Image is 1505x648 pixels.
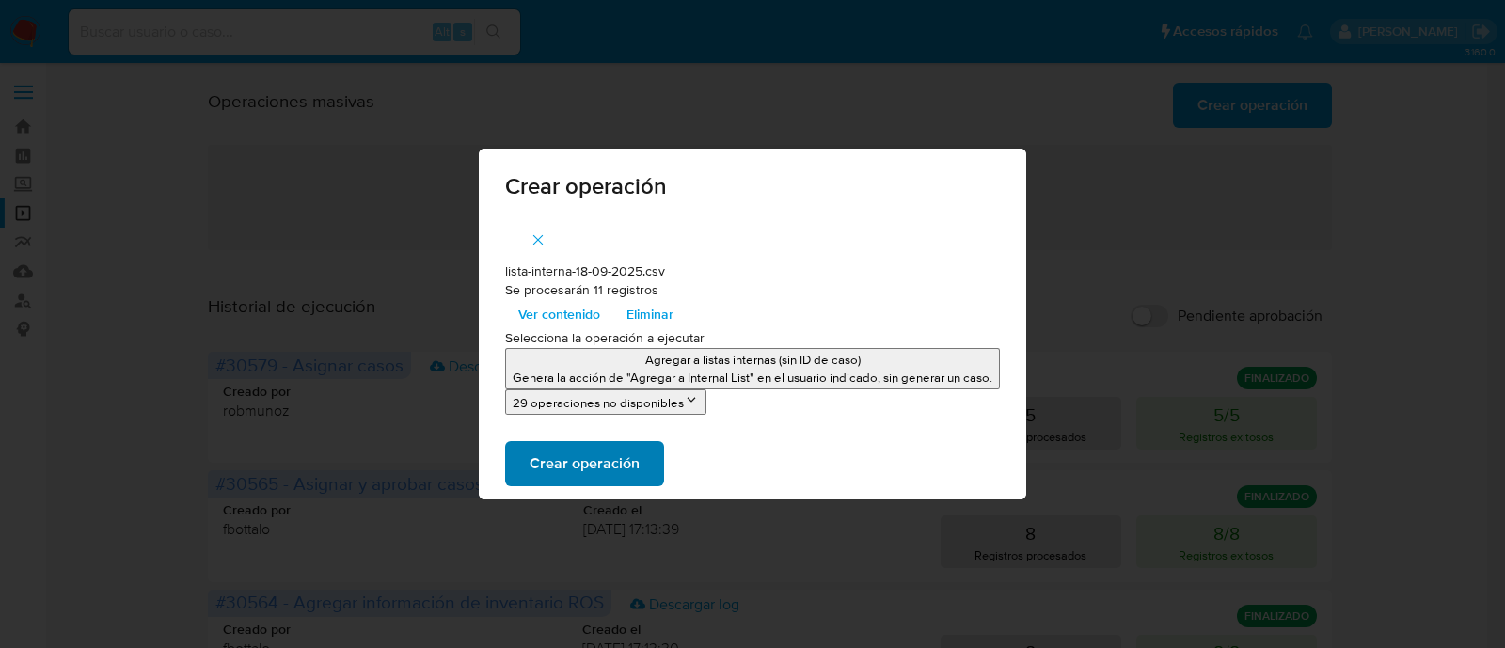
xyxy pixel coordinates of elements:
span: Crear operación [530,443,640,484]
button: Agregar a listas internas (sin ID de caso)Genera la acción de "Agregar a Internal List" en el usu... [505,348,1000,389]
span: Crear operación [505,175,1000,198]
span: Eliminar [626,301,673,327]
button: Crear operación [505,441,664,486]
span: Ver contenido [518,301,600,327]
button: Ver contenido [505,299,613,329]
p: Se procesarán 11 registros [505,281,1000,300]
button: Eliminar [613,299,687,329]
button: 29 operaciones no disponibles [505,389,706,415]
p: Agregar a listas internas (sin ID de caso) [513,351,992,369]
p: Selecciona la operación a ejecutar [505,329,1000,348]
p: Genera la acción de "Agregar a Internal List" en el usuario indicado, sin generar un caso. [513,369,992,387]
p: lista-interna-18-09-2025.csv [505,262,1000,281]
